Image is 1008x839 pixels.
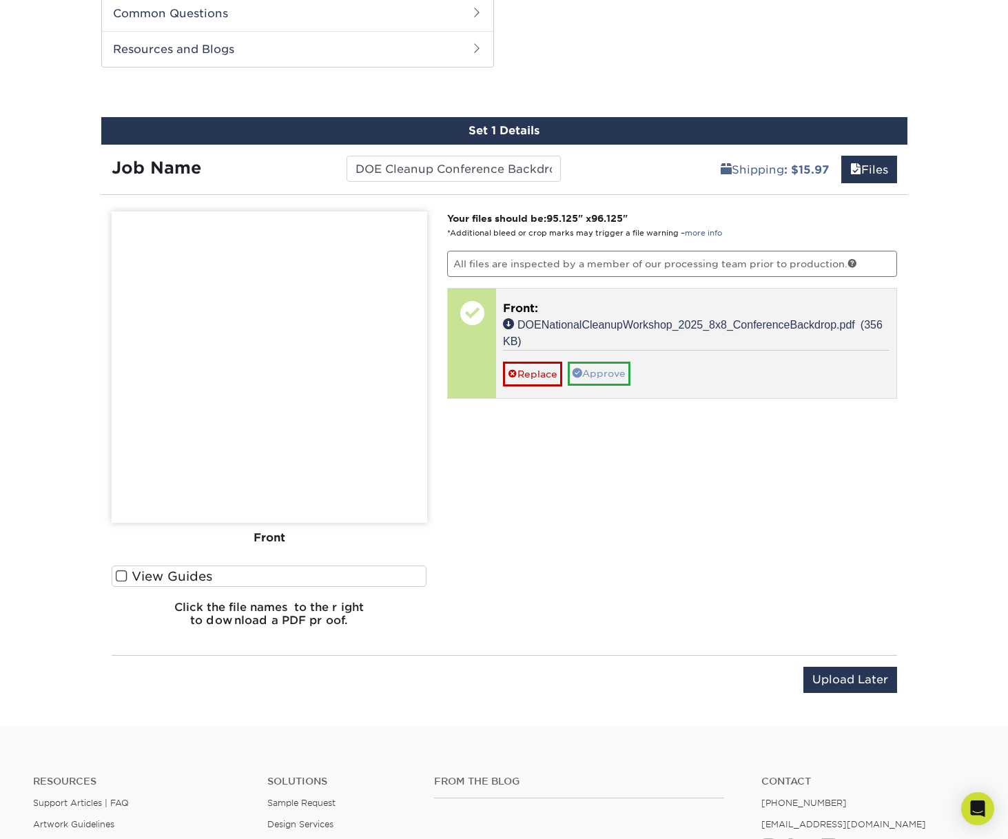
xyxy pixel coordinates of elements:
[784,163,829,176] b: : $15.97
[434,776,724,787] h4: From the Blog
[761,776,975,787] a: Contact
[112,601,427,638] h6: Click the file names to the right to download a PDF proof.
[841,156,897,183] a: Files
[503,302,538,315] span: Front:
[961,792,994,825] div: Open Intercom Messenger
[447,229,722,238] small: *Additional bleed or crop marks may trigger a file warning –
[850,163,861,176] span: files
[447,213,628,224] strong: Your files should be: " x "
[721,163,732,176] span: shipping
[803,667,897,693] input: Upload Later
[761,798,847,808] a: [PHONE_NUMBER]
[685,229,722,238] a: more info
[591,213,623,224] span: 96.125
[101,117,907,145] div: Set 1 Details
[33,776,247,787] h4: Resources
[447,251,897,277] p: All files are inspected by a member of our processing team prior to production.
[102,31,493,67] h2: Resources and Blogs
[267,776,414,787] h4: Solutions
[503,318,883,346] a: DOENationalCleanupWorkshop_2025_8x8_ConferenceBackdrop.pdf (356 KB)
[712,156,838,183] a: Shipping: $15.97
[112,566,427,587] label: View Guides
[761,819,926,829] a: [EMAIL_ADDRESS][DOMAIN_NAME]
[546,213,578,224] span: 95.125
[503,362,562,386] a: Replace
[347,156,561,182] input: Enter a job name
[267,798,336,808] a: Sample Request
[112,158,201,178] strong: Job Name
[568,362,630,385] a: Approve
[112,523,427,553] div: Front
[267,819,333,829] a: Design Services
